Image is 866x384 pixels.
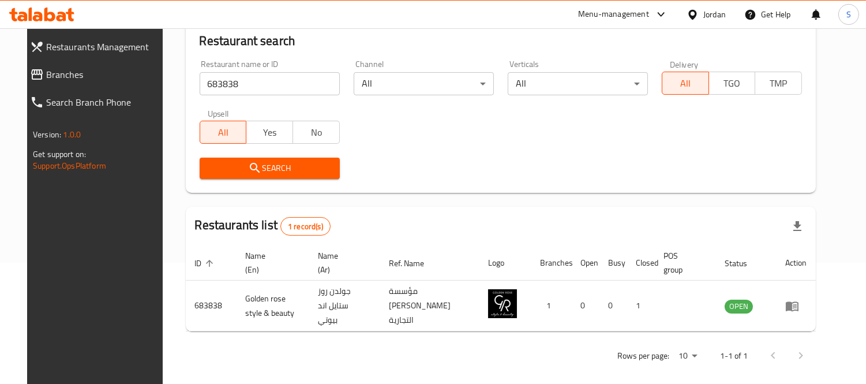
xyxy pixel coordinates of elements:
span: Status [725,256,762,270]
span: Version: [33,127,61,142]
span: Ref. Name [389,256,439,270]
button: All [200,121,247,144]
button: No [293,121,340,144]
h2: Restaurants list [195,217,331,236]
div: Menu-management [578,8,649,21]
th: Logo [479,245,531,281]
div: Menu [785,299,807,313]
button: TGO [708,72,756,95]
th: Busy [599,245,627,281]
span: Yes [251,124,288,141]
td: جولدن روز ستايل اند بيوتي [309,281,380,331]
span: TGO [714,75,751,92]
a: Branches [21,61,172,88]
td: مؤسسة [PERSON_NAME] التجارية [380,281,479,331]
a: Support.OpsPlatform [33,158,106,173]
span: ID [195,256,217,270]
span: 1 record(s) [281,221,330,232]
p: Rows per page: [617,349,669,363]
a: Restaurants Management [21,33,172,61]
div: Export file [783,212,811,240]
span: S [846,8,851,21]
a: Search Branch Phone [21,88,172,116]
span: Get support on: [33,147,86,162]
div: Rows per page: [674,348,702,365]
label: Delivery [670,60,699,68]
td: 0 [571,281,599,331]
span: No [298,124,335,141]
table: enhanced table [186,245,816,331]
p: 1-1 of 1 [720,349,748,363]
span: Search Branch Phone [46,95,163,109]
span: OPEN [725,300,753,313]
th: Branches [531,245,571,281]
td: Golden rose style & beauty [237,281,309,331]
input: Search for restaurant name or ID.. [200,72,340,95]
span: Name (En) [246,249,295,277]
div: Jordan [703,8,726,21]
td: 1 [531,281,571,331]
td: 683838 [186,281,237,331]
span: Restaurants Management [46,40,163,54]
span: Search [209,161,331,176]
button: Search [200,158,340,179]
th: Action [776,245,816,281]
h2: Restaurant search [200,32,802,50]
span: 1.0.0 [63,127,81,142]
th: Open [571,245,599,281]
div: All [508,72,648,95]
span: All [205,124,242,141]
button: All [662,72,709,95]
img: Golden rose style & beauty [488,289,517,318]
span: TMP [760,75,797,92]
button: TMP [755,72,802,95]
td: 1 [627,281,654,331]
th: Closed [627,245,654,281]
span: All [667,75,704,92]
label: Upsell [208,109,229,117]
td: 0 [599,281,627,331]
div: All [354,72,494,95]
span: Name (Ar) [318,249,366,277]
button: Yes [246,121,293,144]
span: Branches [46,68,163,81]
div: Total records count [280,217,331,236]
span: POS group [663,249,702,277]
